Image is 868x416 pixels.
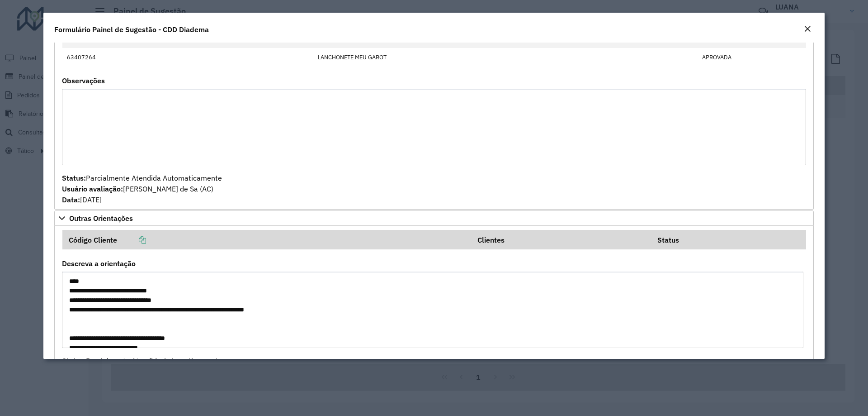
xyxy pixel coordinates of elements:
[698,48,806,66] td: APROVADA
[62,48,313,66] td: 63407264
[62,258,136,269] label: Descreva a orientação
[69,215,133,222] span: Outras Orientações
[62,230,472,249] th: Código Cliente
[54,226,814,392] div: Outras Orientações
[471,230,651,249] th: Clientes
[801,24,814,35] button: Close
[54,24,209,35] h4: Formulário Painel de Sugestão - CDD Diadema
[651,230,806,249] th: Status
[62,356,222,387] span: Parcialmente Atendida Automaticamente [PERSON_NAME] de Sa (AC) [DATE]
[62,75,105,86] label: Observações
[117,235,146,244] a: Copiar
[62,195,80,204] strong: Data:
[62,173,86,182] strong: Status:
[62,184,123,193] strong: Usuário avaliação:
[313,48,698,66] td: LANCHONETE MEU GAROT
[804,25,811,33] em: Fechar
[54,210,814,226] a: Outras Orientações
[62,356,86,365] strong: Status:
[62,173,222,204] span: Parcialmente Atendida Automaticamente [PERSON_NAME] de Sa (AC) [DATE]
